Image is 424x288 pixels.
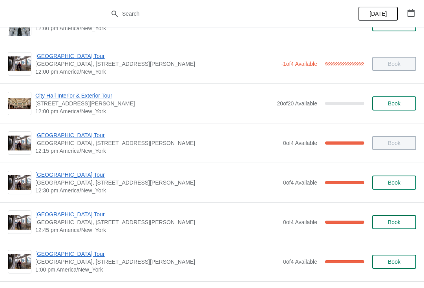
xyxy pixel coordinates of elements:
span: [GEOGRAPHIC_DATA] Tour [35,131,279,139]
span: City Hall Interior & Exterior Tour [35,92,273,100]
img: City Hall Tower Tour | City Hall Visitor Center, 1400 John F Kennedy Boulevard Suite 121, Philade... [8,254,31,270]
span: 12:00 pm America/New_York [35,24,276,32]
span: Book [388,259,400,265]
img: City Hall Tower Tour | City Hall Visitor Center, 1400 John F Kennedy Boulevard Suite 121, Philade... [8,175,31,190]
span: [GEOGRAPHIC_DATA], [STREET_ADDRESS][PERSON_NAME] [35,218,279,226]
span: Book [388,219,400,225]
span: 12:00 pm America/New_York [35,107,273,115]
span: [GEOGRAPHIC_DATA] Tour [35,250,279,258]
button: Book [372,176,416,190]
img: City Hall Interior & Exterior Tour | 1400 John F Kennedy Boulevard, Suite 121, Philadelphia, PA, ... [8,98,31,109]
button: Book [372,215,416,229]
span: 12:45 pm America/New_York [35,226,279,234]
span: 12:15 pm America/New_York [35,147,279,155]
span: [GEOGRAPHIC_DATA] Tour [35,52,277,60]
span: 12:00 pm America/New_York [35,68,277,76]
span: 0 of 4 Available [283,219,317,225]
button: Book [372,96,416,110]
input: Search [122,7,318,21]
span: 1:00 pm America/New_York [35,266,279,274]
button: Book [372,255,416,269]
span: [DATE] [369,11,387,17]
span: -1 of 4 Available [281,61,317,67]
span: 0 of 4 Available [283,259,317,265]
span: [GEOGRAPHIC_DATA] Tour [35,171,279,179]
span: [GEOGRAPHIC_DATA], [STREET_ADDRESS][PERSON_NAME] [35,179,279,187]
span: Book [388,179,400,186]
span: 12:30 pm America/New_York [35,187,279,194]
img: City Hall Tower Tour | City Hall Visitor Center, 1400 John F Kennedy Boulevard Suite 121, Philade... [8,215,31,230]
img: City Hall Tower Tour | City Hall Visitor Center, 1400 John F Kennedy Boulevard Suite 121, Philade... [8,56,31,72]
button: [DATE] [358,7,398,21]
span: [GEOGRAPHIC_DATA] Tour [35,210,279,218]
span: 0 of 4 Available [283,140,317,146]
span: [GEOGRAPHIC_DATA], [STREET_ADDRESS][PERSON_NAME] [35,258,279,266]
img: City Hall Tower Tour | City Hall Visitor Center, 1400 John F Kennedy Boulevard Suite 121, Philade... [8,136,31,151]
span: [STREET_ADDRESS][PERSON_NAME] [35,100,273,107]
span: [GEOGRAPHIC_DATA], [STREET_ADDRESS][PERSON_NAME] [35,60,277,68]
span: [GEOGRAPHIC_DATA], [STREET_ADDRESS][PERSON_NAME] [35,139,279,147]
span: 20 of 20 Available [277,100,317,107]
span: Book [388,100,400,107]
span: 0 of 4 Available [283,179,317,186]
